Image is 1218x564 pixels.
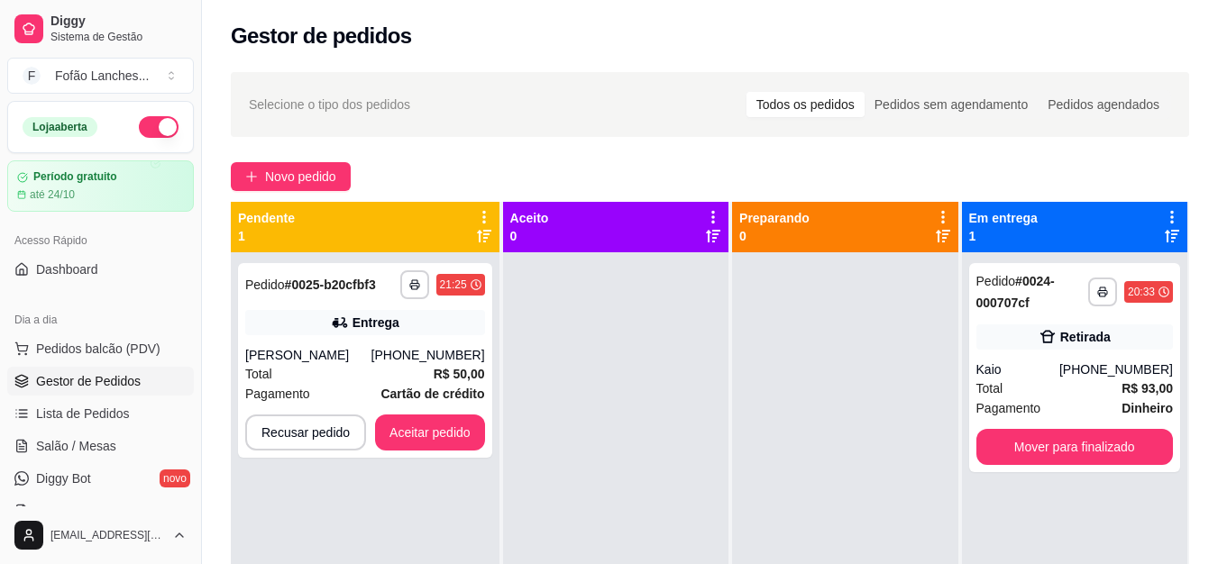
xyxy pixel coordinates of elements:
[50,30,187,44] span: Sistema de Gestão
[7,496,194,525] a: KDS
[238,209,295,227] p: Pendente
[36,405,130,423] span: Lista de Pedidos
[1059,360,1173,378] div: [PHONE_NUMBER]
[976,274,1055,310] strong: # 0024-000707cf
[976,360,1059,378] div: Kaio
[249,95,410,114] span: Selecione o tipo dos pedidos
[245,170,258,183] span: plus
[976,398,1041,418] span: Pagamento
[36,502,62,520] span: KDS
[7,255,194,284] a: Dashboard
[7,514,194,557] button: [EMAIL_ADDRESS][DOMAIN_NAME]
[23,67,41,85] span: F
[245,277,285,292] span: Pedido
[375,414,485,450] button: Aceitar pedido
[976,429,1173,465] button: Mover para finalizado
[7,334,194,363] button: Pedidos balcão (PDV)
[7,305,194,334] div: Dia a dia
[976,274,1016,288] span: Pedido
[440,277,467,292] div: 21:25
[55,67,149,85] div: Fofão Lanches ...
[371,346,485,364] div: [PHONE_NUMBER]
[238,227,295,245] p: 1
[7,58,194,94] button: Select a team
[36,340,160,358] span: Pedidos balcão (PDV)
[245,414,366,450] button: Recusar pedido
[245,346,371,364] div: [PERSON_NAME]
[1122,381,1173,396] strong: R$ 93,00
[976,378,1003,398] span: Total
[7,226,194,255] div: Acesso Rápido
[380,387,484,401] strong: Cartão de crédito
[50,14,187,30] span: Diggy
[7,160,194,212] a: Período gratuitoaté 24/10
[969,209,1038,227] p: Em entrega
[265,167,336,186] span: Novo pedido
[7,464,194,493] a: Diggy Botnovo
[231,162,351,191] button: Novo pedido
[245,384,310,404] span: Pagamento
[30,187,75,202] article: até 24/10
[865,92,1038,117] div: Pedidos sem agendamento
[510,209,549,227] p: Aceito
[33,170,117,184] article: Período gratuito
[7,399,194,428] a: Lista de Pedidos
[746,92,865,117] div: Todos os pedidos
[1060,328,1111,346] div: Retirada
[510,227,549,245] p: 0
[1122,401,1173,415] strong: Dinheiro
[36,437,116,455] span: Salão / Mesas
[285,277,376,292] strong: # 0025-b20cfbf3
[7,367,194,396] a: Gestor de Pedidos
[139,116,179,138] button: Alterar Status
[36,372,141,390] span: Gestor de Pedidos
[434,367,485,381] strong: R$ 50,00
[23,117,97,137] div: Loja aberta
[353,314,399,332] div: Entrega
[50,528,165,542] span: [EMAIL_ADDRESS][DOMAIN_NAME]
[36,469,91,487] span: Diggy Bot
[739,209,810,227] p: Preparando
[7,7,194,50] a: DiggySistema de Gestão
[1128,285,1155,299] div: 20:33
[739,227,810,245] p: 0
[231,22,412,50] h2: Gestor de pedidos
[245,364,272,384] span: Total
[1038,92,1169,117] div: Pedidos agendados
[36,260,98,278] span: Dashboard
[7,432,194,460] a: Salão / Mesas
[969,227,1038,245] p: 1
